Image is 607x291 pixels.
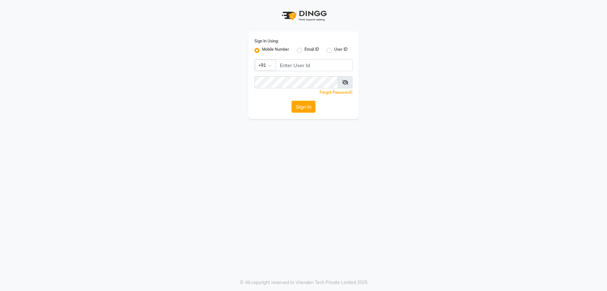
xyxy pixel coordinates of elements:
a: Forgot Password? [320,90,353,95]
input: Username [254,76,338,88]
label: Mobile Number [262,47,289,54]
input: Username [276,59,353,71]
label: Email ID [304,47,319,54]
button: Sign In [291,101,316,113]
label: User ID [334,47,347,54]
label: Sign In Using: [254,38,279,44]
img: logo1.svg [278,6,329,25]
